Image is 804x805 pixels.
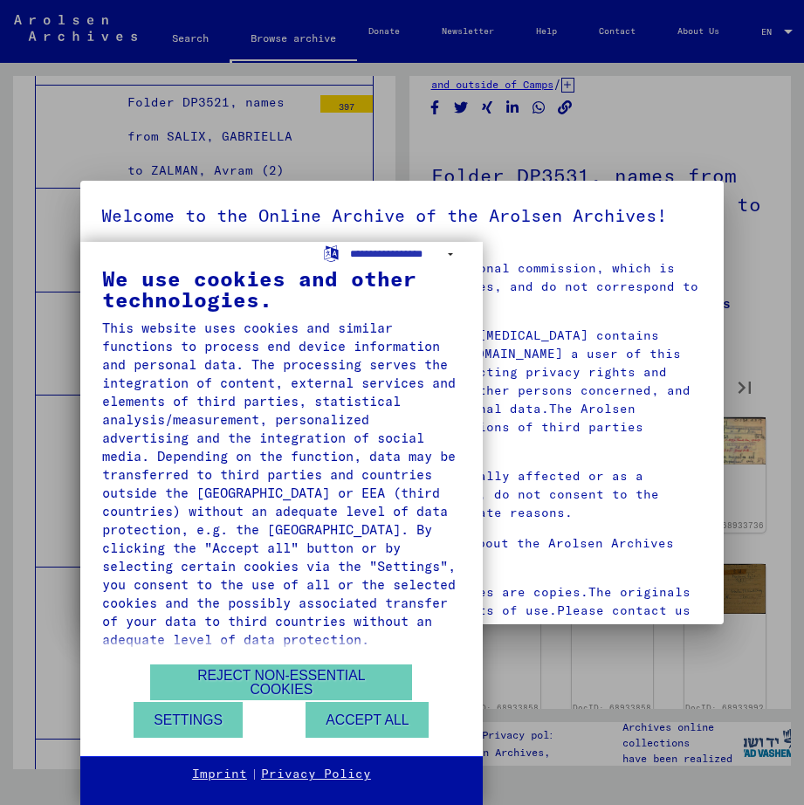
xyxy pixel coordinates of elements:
button: Settings [134,702,243,738]
a: Privacy Policy [261,766,371,783]
div: This website uses cookies and similar functions to process end device information and personal da... [102,319,461,649]
button: Accept all [306,702,429,738]
div: We use cookies and other technologies. [102,268,461,310]
a: Imprint [192,766,247,783]
button: Reject non-essential cookies [150,664,412,700]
